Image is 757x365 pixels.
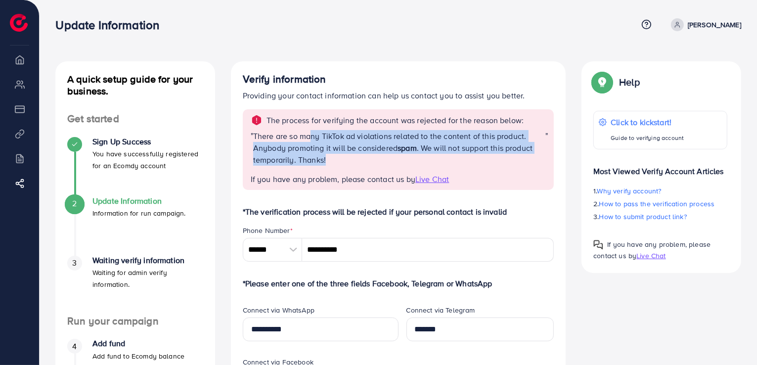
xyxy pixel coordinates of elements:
[688,19,741,31] p: [PERSON_NAME]
[599,199,715,209] span: How to pass the verification process
[267,114,524,126] p: The process for verifying the account was rejected for the reason below:
[593,239,711,261] span: If you have any problem, please contact us by
[92,267,203,290] p: Waiting for admin verify information.
[545,130,548,174] span: "
[243,226,293,235] label: Phone Number
[597,186,662,196] span: Why verify account?
[593,240,603,250] img: Popup guide
[636,251,666,261] span: Live Chat
[72,257,77,269] span: 3
[92,350,184,362] p: Add fund to Ecomdy balance
[619,76,640,88] p: Help
[92,196,186,206] h4: Update Information
[253,130,545,166] p: There are so many TikTok ad violations related to the content of this product. Anybody promoting ...
[243,90,554,101] p: Providing your contact information can help us contact you to assist you better.
[243,277,554,289] p: *Please enter one of the three fields Facebook, Telegram or WhatsApp
[55,256,215,315] li: Waiting verify information
[243,73,554,86] h4: Verify information
[415,174,449,184] span: Live Chat
[243,305,314,315] label: Connect via WhatsApp
[55,196,215,256] li: Update Information
[667,18,741,31] a: [PERSON_NAME]
[55,137,215,196] li: Sign Up Success
[611,116,684,128] p: Click to kickstart!
[593,185,727,197] p: 1.
[72,341,77,352] span: 4
[55,73,215,97] h4: A quick setup guide for your business.
[406,305,475,315] label: Connect via Telegram
[251,114,263,126] img: alert
[398,142,417,153] strong: spam
[92,207,186,219] p: Information for run campaign.
[72,198,77,209] span: 2
[251,174,415,184] span: If you have any problem, please contact us by
[92,137,203,146] h4: Sign Up Success
[715,320,750,358] iframe: Chat
[593,198,727,210] p: 2.
[593,211,727,223] p: 3.
[599,212,687,222] span: How to submit product link?
[55,315,215,327] h4: Run your campaign
[92,339,184,348] h4: Add fund
[611,132,684,144] p: Guide to verifying account
[593,157,727,177] p: Most Viewed Verify Account Articles
[593,73,611,91] img: Popup guide
[92,148,203,172] p: You have successfully registered for an Ecomdy account
[55,113,215,125] h4: Get started
[10,14,28,32] img: logo
[243,206,554,218] p: *The verification process will be rejected if your personal contact is invalid
[92,256,203,265] h4: Waiting verify information
[251,130,253,174] span: "
[55,18,167,32] h3: Update Information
